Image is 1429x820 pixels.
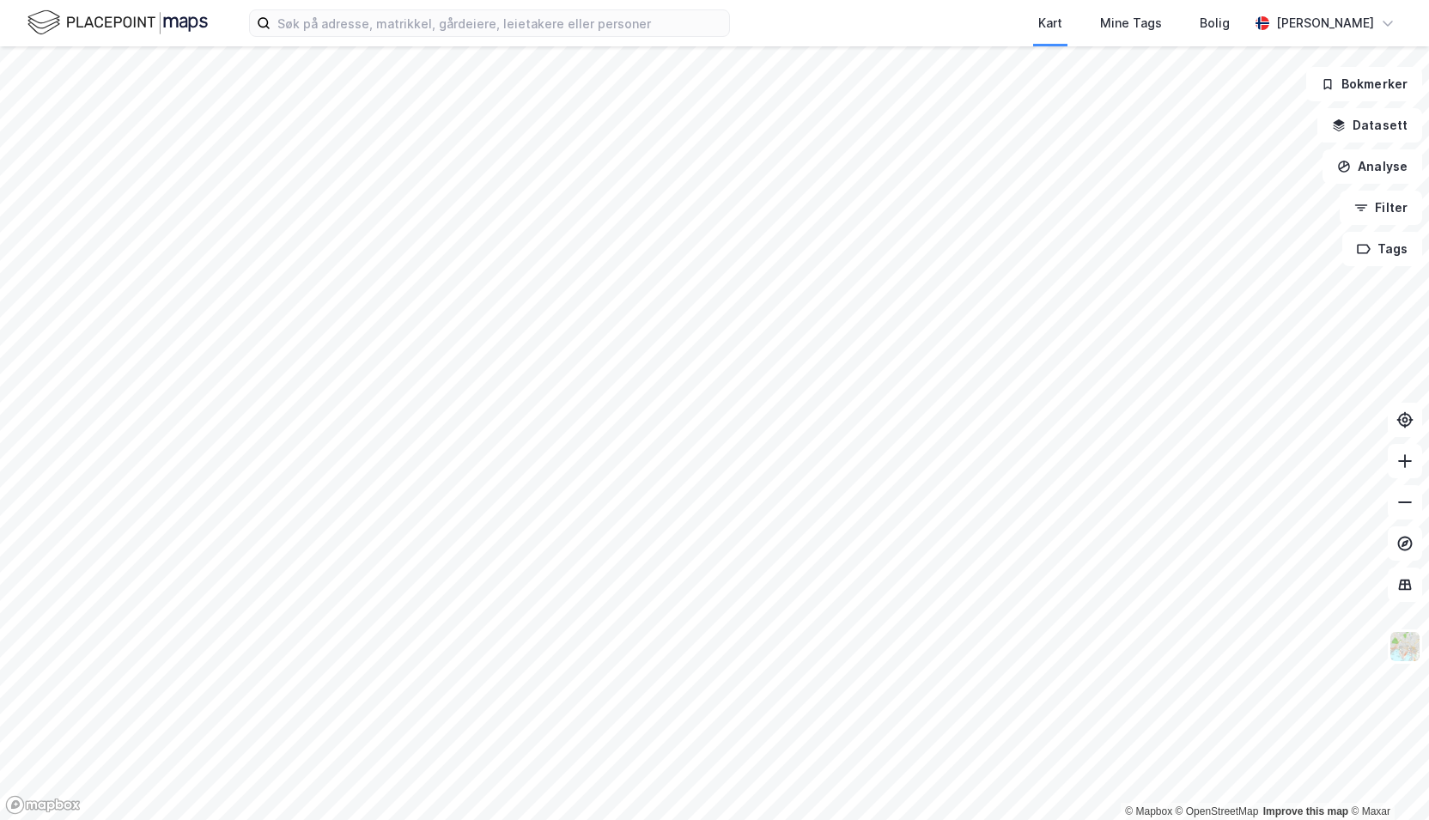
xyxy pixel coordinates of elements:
[1100,13,1162,33] div: Mine Tags
[1263,805,1348,817] a: Improve this map
[1200,13,1230,33] div: Bolig
[5,795,81,815] a: Mapbox homepage
[1342,232,1422,266] button: Tags
[1038,13,1062,33] div: Kart
[27,8,208,38] img: logo.f888ab2527a4732fd821a326f86c7f29.svg
[1340,191,1422,225] button: Filter
[1306,67,1422,101] button: Bokmerker
[1343,738,1429,820] iframe: Chat Widget
[1317,108,1422,143] button: Datasett
[1125,805,1172,817] a: Mapbox
[1343,738,1429,820] div: Kontrollprogram for chat
[1323,149,1422,184] button: Analyse
[271,10,729,36] input: Søk på adresse, matrikkel, gårdeiere, leietakere eller personer
[1176,805,1259,817] a: OpenStreetMap
[1389,630,1421,663] img: Z
[1276,13,1374,33] div: [PERSON_NAME]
